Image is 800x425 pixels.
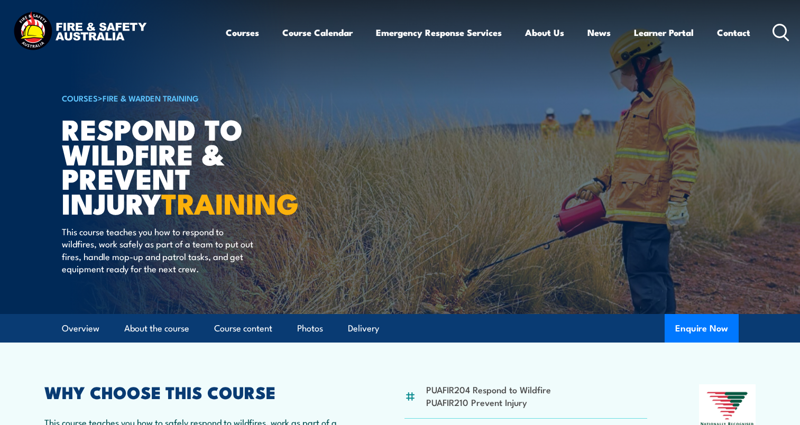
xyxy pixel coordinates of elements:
a: Overview [62,315,99,343]
a: COURSES [62,92,98,104]
a: Course content [214,315,272,343]
button: Enquire Now [665,314,739,343]
a: Fire & Warden Training [103,92,199,104]
li: PUAFIR204 Respond to Wildfire [426,383,551,395]
h2: WHY CHOOSE THIS COURSE [44,384,353,399]
h1: Respond to Wildfire & Prevent Injury [62,116,323,215]
a: Photos [297,315,323,343]
li: PUAFIR210 Prevent Injury [426,396,551,408]
a: Learner Portal [634,19,694,47]
a: Contact [717,19,750,47]
a: News [587,19,611,47]
a: About the course [124,315,189,343]
a: Courses [226,19,259,47]
a: Course Calendar [282,19,353,47]
p: This course teaches you how to respond to wildfires, work safely as part of a team to put out fir... [62,225,255,275]
h6: > [62,91,323,104]
a: Delivery [348,315,379,343]
strong: TRAINING [161,180,299,224]
a: Emergency Response Services [376,19,502,47]
a: About Us [525,19,564,47]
